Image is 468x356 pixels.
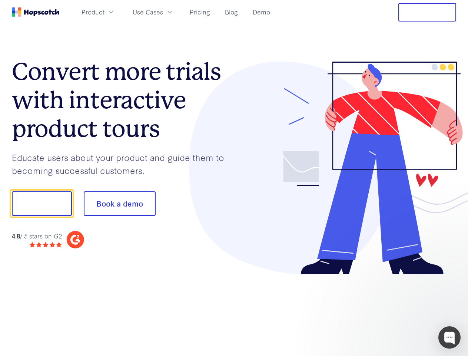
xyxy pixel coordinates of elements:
a: Home [12,7,59,17]
div: / 5 stars on G2 [12,231,62,241]
button: Show me! [12,191,72,216]
a: Blog [222,6,241,18]
p: Educate users about your product and guide them to becoming successful customers. [12,151,234,177]
span: Use Cases [133,7,163,17]
strong: 4.8 [12,231,20,240]
button: Use Cases [128,6,178,18]
button: Free Trial [398,3,456,22]
a: Pricing [187,6,213,18]
span: Product [82,7,104,17]
a: Demo [250,6,273,18]
h1: Convert more trials with interactive product tours [12,57,234,143]
button: Book a demo [84,191,156,216]
button: Product [77,6,119,18]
